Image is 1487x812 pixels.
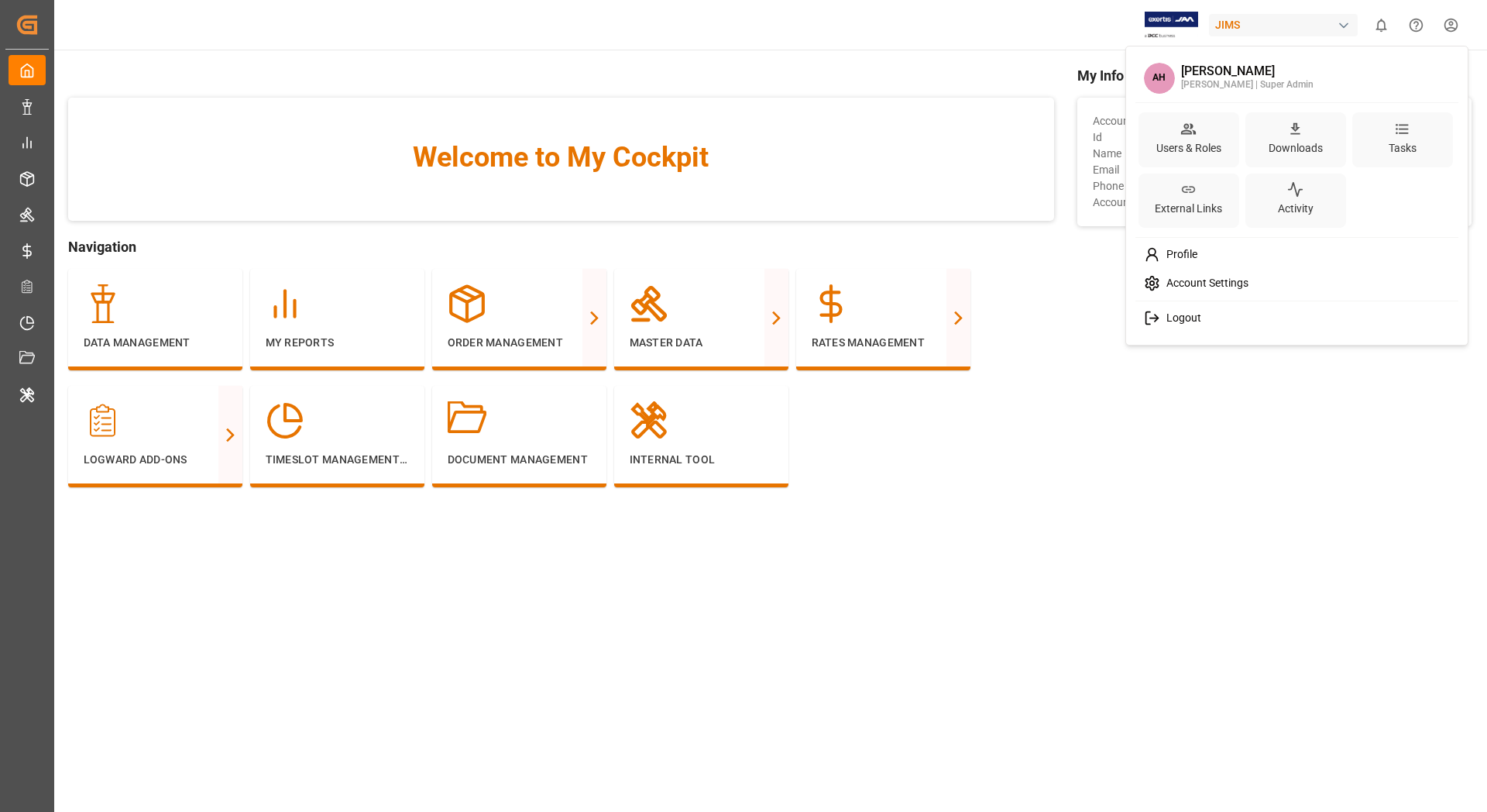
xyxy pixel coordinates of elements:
span: AH [1144,63,1175,94]
div: [PERSON_NAME] | Super Admin [1181,78,1314,92]
div: Tasks [1386,137,1420,160]
div: External Links [1152,198,1225,220]
span: Account Settings [1160,277,1248,291]
div: [PERSON_NAME] [1181,64,1314,78]
span: Logout [1160,311,1201,325]
span: Profile [1160,248,1197,262]
div: Downloads [1265,137,1326,160]
div: Activity [1275,198,1317,220]
div: Users & Roles [1153,137,1224,160]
